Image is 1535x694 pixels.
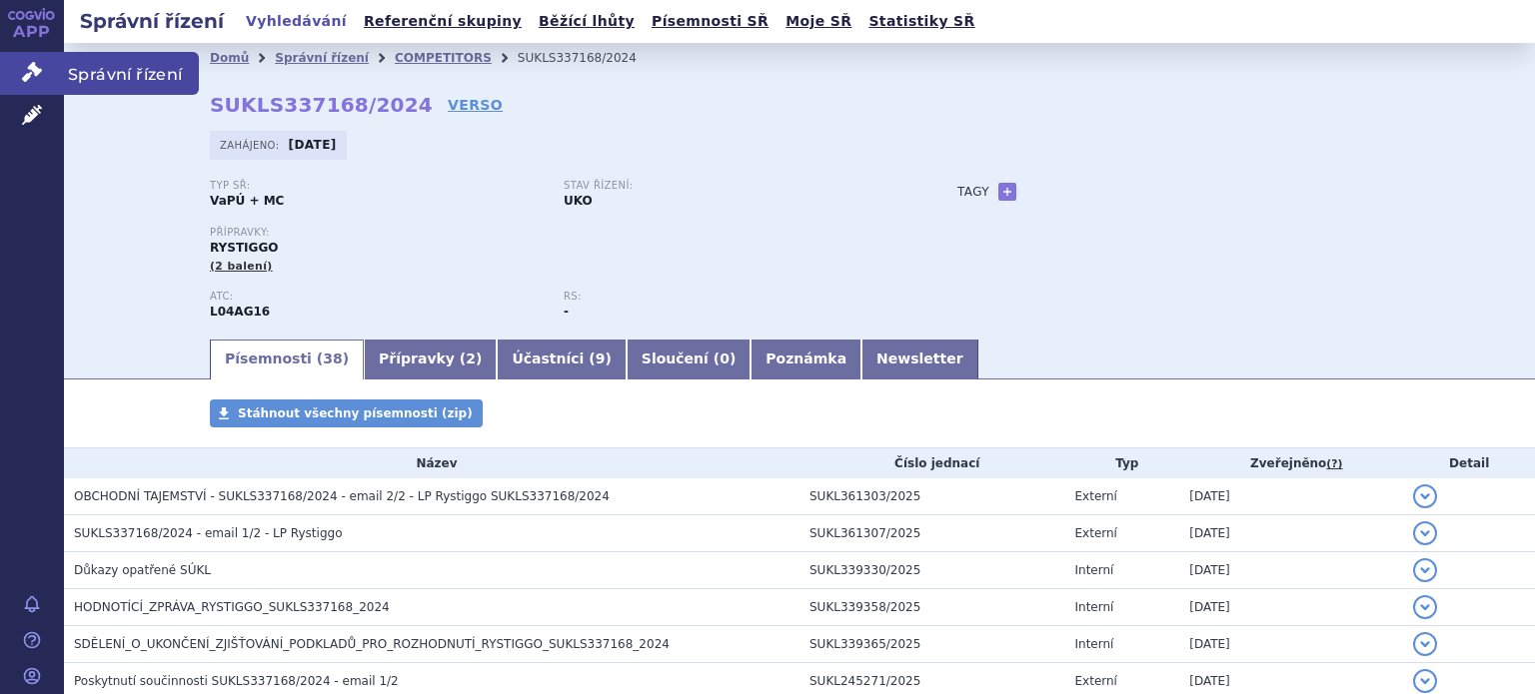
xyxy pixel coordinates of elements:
span: Správní řízení [64,52,199,94]
button: detail [1413,669,1437,693]
th: Číslo jednací [799,448,1065,478]
span: HODNOTÍCÍ_ZPRÁVA_RYSTIGGO_SUKLS337168_2024 [74,600,390,614]
td: SUKL361307/2025 [799,515,1065,552]
p: ATC: [210,291,544,303]
strong: UKO [564,194,593,208]
span: SDĚLENÍ_O_UKONČENÍ_ZJIŠŤOVÁNÍ_PODKLADŮ_PRO_ROZHODNUTÍ_RYSTIGGO_SUKLS337168_2024 [74,637,670,651]
span: RYSTIGGO [210,241,278,255]
span: Zahájeno: [220,137,283,153]
abbr: (?) [1326,457,1342,471]
span: 9 [596,350,606,366]
strong: - [564,305,569,319]
td: [DATE] [1179,589,1403,626]
p: Přípravky: [210,227,917,239]
td: [DATE] [1179,552,1403,589]
span: Interní [1075,600,1114,614]
span: (2 balení) [210,260,273,273]
a: COMPETITORS [395,51,492,65]
h2: Správní řízení [64,7,240,35]
h3: Tagy [957,180,989,204]
a: Písemnosti SŘ [646,8,774,35]
a: VERSO [448,95,503,115]
span: SUKLS337168/2024 - email 1/2 - LP Rystiggo [74,526,343,540]
td: [DATE] [1179,478,1403,515]
a: Statistiky SŘ [862,8,980,35]
a: Správní řízení [275,51,369,65]
span: Interní [1075,637,1114,651]
span: 2 [466,350,476,366]
p: Stav řízení: [564,180,897,192]
button: detail [1413,484,1437,508]
span: Stáhnout všechny písemnosti (zip) [238,406,473,420]
span: Externí [1075,526,1117,540]
strong: ROZANOLIXIZUMAB [210,305,270,319]
span: Externí [1075,674,1117,688]
th: Typ [1065,448,1180,478]
strong: [DATE] [289,138,337,152]
td: [DATE] [1179,515,1403,552]
li: SUKLS337168/2024 [518,43,663,73]
p: RS: [564,291,897,303]
a: Stáhnout všechny písemnosti (zip) [210,399,483,427]
button: detail [1413,558,1437,582]
strong: SUKLS337168/2024 [210,93,433,117]
td: SUKL339358/2025 [799,589,1065,626]
td: [DATE] [1179,626,1403,663]
a: Běžící lhůty [533,8,641,35]
a: Referenční skupiny [358,8,528,35]
p: Typ SŘ: [210,180,544,192]
td: SUKL339365/2025 [799,626,1065,663]
a: Moje SŘ [779,8,857,35]
th: Detail [1403,448,1535,478]
span: 38 [323,350,342,366]
td: SUKL361303/2025 [799,478,1065,515]
button: detail [1413,632,1437,656]
strong: VaPÚ + MC [210,194,284,208]
a: Newsletter [861,340,978,379]
a: Domů [210,51,249,65]
button: detail [1413,595,1437,619]
span: Poskytnutí součinnosti SUKLS337168/2024 - email 1/2 [74,674,399,688]
span: OBCHODNÍ TAJEMSTVÍ - SUKLS337168/2024 - email 2/2 - LP Rystiggo SUKLS337168/2024 [74,489,610,503]
th: Zveřejněno [1179,448,1403,478]
a: Poznámka [751,340,861,379]
a: + [998,183,1016,201]
th: Název [64,448,799,478]
a: Účastníci (9) [497,340,626,379]
span: Externí [1075,489,1117,503]
span: Interní [1075,563,1114,577]
a: Sloučení (0) [627,340,751,379]
span: Důkazy opatřené SÚKL [74,563,211,577]
span: 0 [720,350,730,366]
button: detail [1413,521,1437,545]
a: Písemnosti (38) [210,340,364,379]
a: Přípravky (2) [364,340,497,379]
td: SUKL339330/2025 [799,552,1065,589]
a: Vyhledávání [240,8,353,35]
